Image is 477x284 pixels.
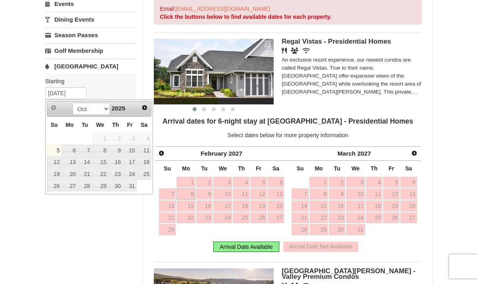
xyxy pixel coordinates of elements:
a: 15 [310,200,328,212]
a: 20 [400,200,417,212]
a: 10 [213,188,233,200]
a: 23 [329,212,345,224]
a: 27 [268,212,284,224]
strong: Click the buttons below to find available dates for each property. [160,14,331,20]
a: 6 [62,145,77,156]
a: 5 [383,177,399,188]
a: 5 [250,177,267,188]
a: 13 [400,188,417,200]
span: Monday [66,122,74,128]
a: 11 [137,145,151,156]
a: 16 [109,157,122,168]
a: 4 [366,177,382,188]
a: 3 [213,177,233,188]
a: 12 [383,188,399,200]
a: 30 [329,224,345,235]
a: 6 [268,177,284,188]
a: 8 [310,188,328,200]
a: Dining Events [45,12,136,27]
a: 15 [177,200,195,212]
div: An exclusive resort experience, our newest condos are called Regal Vistas. True to their name, [G... [282,56,422,96]
span: March [338,150,356,157]
span: Sunday [164,165,171,172]
span: Prev [50,104,57,111]
span: Wednesday [96,122,104,128]
a: 24 [123,168,137,180]
a: 19 [250,200,267,212]
a: 18 [137,157,151,168]
div: Arrival Date Not Available [283,242,358,252]
a: 18 [366,200,382,212]
a: 6 [400,177,417,188]
a: 7 [292,188,309,200]
span: Tuesday [81,122,88,128]
a: 10 [346,188,365,200]
span: Thursday [371,165,378,172]
a: 24 [213,212,233,224]
a: 30 [109,180,122,192]
a: [EMAIL_ADDRESS][DOMAIN_NAME] [175,6,270,12]
a: 12 [250,188,267,200]
span: Friday [389,165,394,172]
i: Banquet Facilities [291,48,298,54]
a: 7 [159,188,176,200]
a: 16 [196,200,213,212]
a: 13 [268,188,284,200]
span: Saturday [405,165,412,172]
span: Tuesday [334,165,340,172]
div: Arrival Date Available [213,242,279,252]
span: [GEOGRAPHIC_DATA][PERSON_NAME] - Valley Premium Condos [282,267,415,280]
a: [GEOGRAPHIC_DATA] [45,59,136,74]
a: 29 [92,180,108,192]
span: Prev [158,150,165,156]
a: 22 [177,212,195,224]
a: 18 [233,200,249,212]
a: 15 [92,157,108,168]
a: Prev [48,102,59,113]
a: 28 [78,180,92,192]
a: 2 [196,177,213,188]
a: 21 [159,212,176,224]
a: 28 [292,224,309,235]
a: 11 [233,188,249,200]
a: 24 [346,212,365,224]
span: Saturday [141,122,147,128]
a: 17 [213,200,233,212]
a: Golf Membership [45,43,136,58]
span: Regal Vistas - Presidential Homes [282,38,391,45]
a: 25 [137,168,151,180]
a: 9 [196,188,213,200]
a: 7 [78,145,92,156]
a: 16 [329,200,345,212]
a: Next [409,148,420,159]
a: 21 [292,212,309,224]
a: 25 [233,212,249,224]
a: 2 [329,177,345,188]
span: Friday [256,165,261,172]
a: 19 [383,200,399,212]
a: 10 [123,145,137,156]
span: Thursday [112,122,119,128]
a: 8 [177,188,195,200]
a: 27 [400,212,417,224]
a: 26 [47,180,61,192]
a: Prev [156,148,167,159]
span: Monday [182,165,190,172]
span: 4 [137,133,151,144]
h4: Arrival dates for 6-night stay at [GEOGRAPHIC_DATA] - Presidential Homes [154,117,422,125]
span: Select dates below for more property information [228,132,348,138]
a: 23 [109,168,122,180]
span: Saturday [272,165,279,172]
a: 17 [123,157,137,168]
a: 9 [329,188,345,200]
a: 26 [383,212,399,224]
a: 9 [109,145,122,156]
span: 2027 [357,150,371,157]
a: Next [139,102,150,113]
span: 3 [123,133,137,144]
a: 28 [159,224,176,235]
span: Sunday [51,122,58,128]
label: Starting [45,77,130,85]
a: 31 [123,180,137,192]
span: 1 [92,133,108,144]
